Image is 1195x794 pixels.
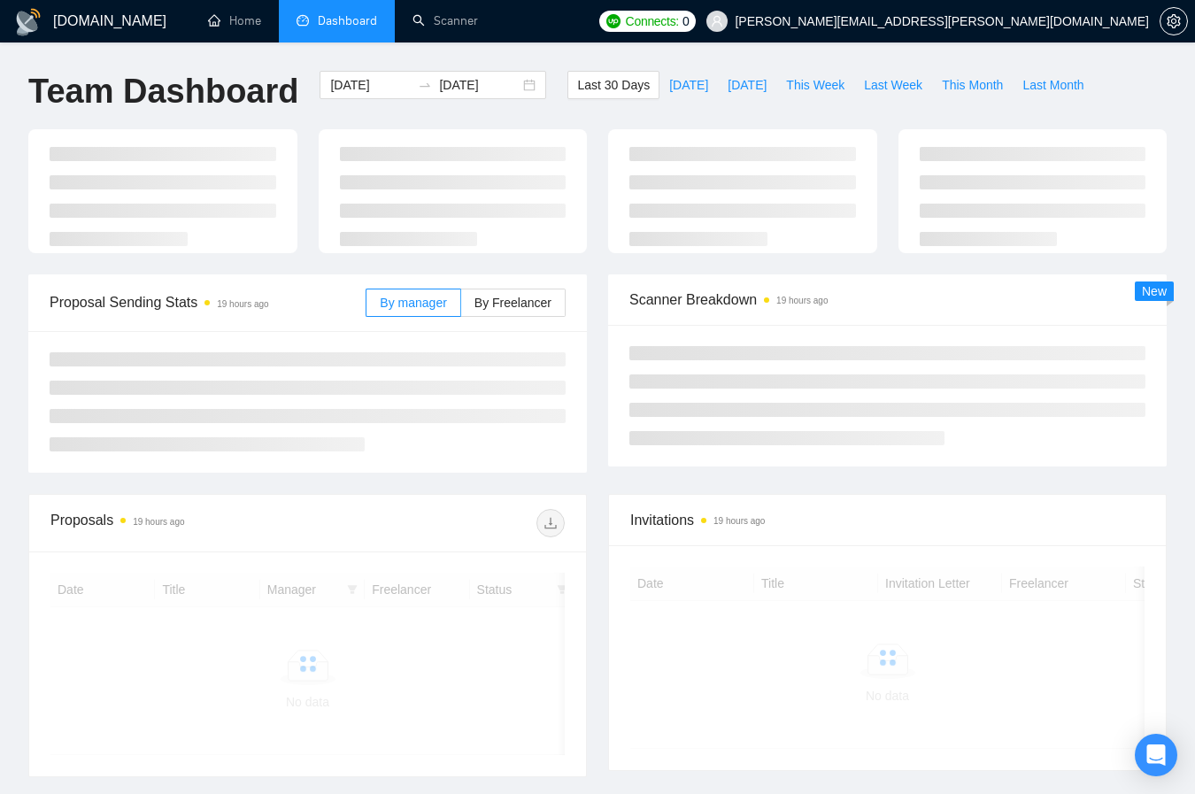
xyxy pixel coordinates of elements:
time: 19 hours ago [713,516,765,526]
span: to [418,78,432,92]
span: Last 30 Days [577,75,650,95]
a: homeHome [208,13,261,28]
span: By manager [380,296,446,310]
span: user [711,15,723,27]
div: Open Intercom Messenger [1135,734,1177,776]
span: New [1142,284,1167,298]
span: Scanner Breakdown [629,289,1145,311]
span: setting [1160,14,1187,28]
span: Last Week [864,75,922,95]
button: Last Month [1013,71,1093,99]
button: Last Week [854,71,932,99]
span: 0 [682,12,690,31]
div: Proposals [50,509,308,537]
button: This Month [932,71,1013,99]
button: [DATE] [659,71,718,99]
span: This Month [942,75,1003,95]
span: This Week [786,75,844,95]
button: This Week [776,71,854,99]
img: upwork-logo.png [606,14,621,28]
span: Connects: [626,12,679,31]
h1: Team Dashboard [28,71,298,112]
time: 19 hours ago [776,296,828,305]
button: [DATE] [718,71,776,99]
input: End date [439,75,520,95]
span: Invitations [630,509,1145,531]
span: dashboard [297,14,309,27]
button: setting [1160,7,1188,35]
time: 19 hours ago [217,299,268,309]
span: [DATE] [669,75,708,95]
time: 19 hours ago [133,517,184,527]
input: Start date [330,75,411,95]
a: setting [1160,14,1188,28]
span: By Freelancer [474,296,551,310]
span: [DATE] [728,75,767,95]
span: Proposal Sending Stats [50,291,366,313]
span: Dashboard [318,13,377,28]
button: Last 30 Days [567,71,659,99]
span: swap-right [418,78,432,92]
span: Last Month [1022,75,1083,95]
a: searchScanner [412,13,478,28]
img: logo [14,8,42,36]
